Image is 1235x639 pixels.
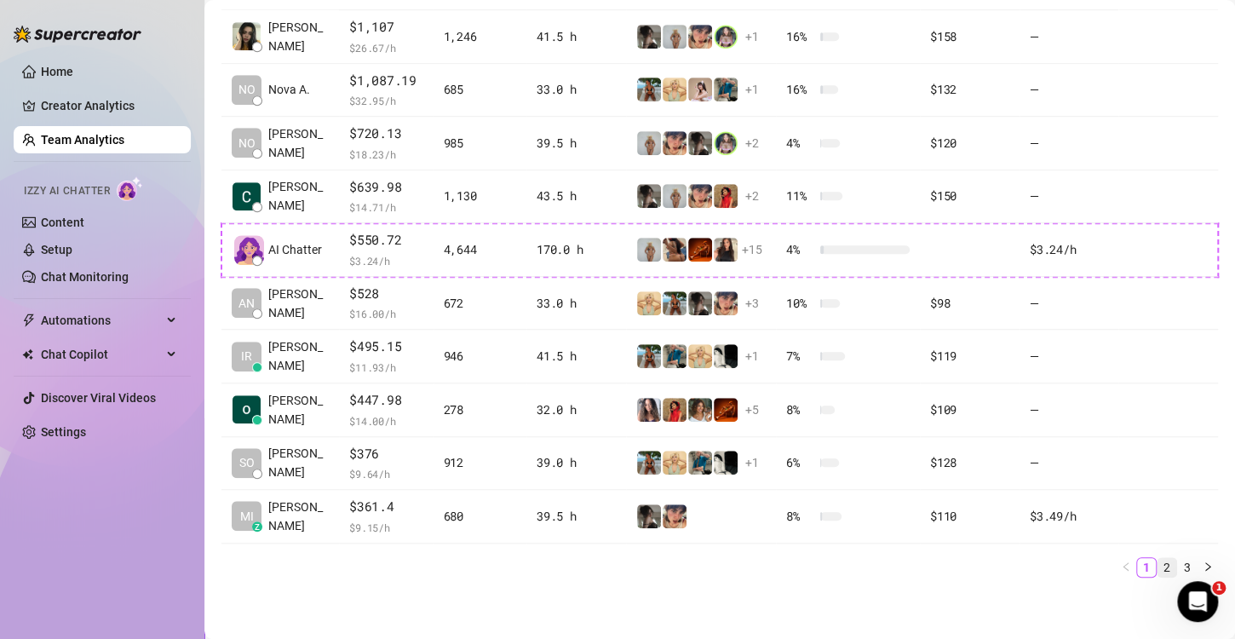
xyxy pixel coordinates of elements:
[233,395,261,423] img: Krish
[930,187,1009,205] div: $150
[349,519,422,536] span: $ 9.15 /h
[688,398,712,422] img: i_want_candy
[239,453,255,472] span: SO
[663,504,686,528] img: bonnierides
[349,230,422,250] span: $550.72
[786,507,813,526] span: 8 %
[714,291,738,315] img: bonnierides
[41,92,177,119] a: Creator Analytics
[41,243,72,256] a: Setup
[745,347,759,366] span: + 1
[233,182,261,210] img: Cecil Capuchino
[930,294,1009,313] div: $98
[1177,557,1198,578] li: 3
[663,344,686,368] img: Eavnc
[268,124,329,162] span: [PERSON_NAME]
[745,134,759,153] span: + 2
[349,337,422,357] span: $495.15
[349,284,422,304] span: $528
[930,507,1009,526] div: $110
[745,27,759,46] span: + 1
[349,444,422,464] span: $376
[1157,558,1176,577] a: 2
[1020,170,1118,224] td: —
[742,240,762,259] span: + 15
[268,498,329,535] span: [PERSON_NAME]
[745,400,759,419] span: + 5
[663,184,686,208] img: Barbi
[268,444,329,481] span: [PERSON_NAME]
[786,240,813,259] span: 4 %
[688,131,712,155] img: daiisyjane
[786,400,813,419] span: 8 %
[930,347,1009,366] div: $119
[349,497,422,517] span: $361.4
[537,294,616,313] div: 33.0 h
[268,391,329,429] span: [PERSON_NAME]
[349,199,422,216] span: $ 14.71 /h
[268,240,322,259] span: AI Chatter
[1030,507,1108,526] div: $3.49 /h
[268,18,329,55] span: [PERSON_NAME]
[234,235,264,265] img: izzy-ai-chatter-avatar-DDCN_rTZ.svg
[444,294,517,313] div: 672
[1198,557,1218,578] li: Next Page
[637,344,661,368] img: Libby
[786,27,813,46] span: 16 %
[349,252,422,269] span: $ 3.24 /h
[238,80,256,99] span: NO
[637,78,661,101] img: Libby
[349,17,422,37] span: $1,107
[714,238,738,262] img: diandradelgado
[637,25,661,49] img: daiisyjane
[1020,64,1118,118] td: —
[637,184,661,208] img: daiisyjane
[1137,558,1156,577] a: 1
[714,131,738,155] img: jadetv
[349,71,422,91] span: $1,087.19
[1203,561,1213,572] span: right
[444,134,517,153] div: 985
[241,347,252,366] span: IR
[537,187,616,205] div: 43.5 h
[240,507,254,526] span: MI
[444,80,517,99] div: 685
[1116,557,1136,578] li: Previous Page
[349,124,422,144] span: $720.13
[349,359,422,376] span: $ 11.93 /h
[444,187,517,205] div: 1,130
[745,294,759,313] span: + 3
[444,400,517,419] div: 278
[1177,581,1218,622] iframe: Intercom live chat
[41,65,73,78] a: Home
[41,270,129,284] a: Chat Monitoring
[637,451,661,475] img: Libby
[637,398,661,422] img: aurorahaze
[714,78,738,101] img: Eavnc
[637,504,661,528] img: daiisyjane
[1212,581,1226,595] span: 1
[349,146,422,163] span: $ 18.23 /h
[637,238,661,262] img: Barbi
[745,453,759,472] span: + 1
[786,453,813,472] span: 6 %
[444,240,517,259] div: 4,644
[349,390,422,411] span: $447.98
[537,240,616,259] div: 170.0 h
[1020,330,1118,383] td: —
[349,305,422,322] span: $ 16.00 /h
[268,177,329,215] span: [PERSON_NAME]
[1020,383,1118,437] td: —
[14,26,141,43] img: logo-BBDzfeDw.svg
[714,344,738,368] img: comicaltaco
[714,184,738,208] img: bellatendresse
[537,453,616,472] div: 39.0 h
[786,347,813,366] span: 7 %
[786,294,813,313] span: 10 %
[1030,240,1108,259] div: $3.24 /h
[1198,557,1218,578] button: right
[663,131,686,155] img: bonnierides
[745,187,759,205] span: + 2
[537,134,616,153] div: 39.5 h
[745,80,759,99] span: + 1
